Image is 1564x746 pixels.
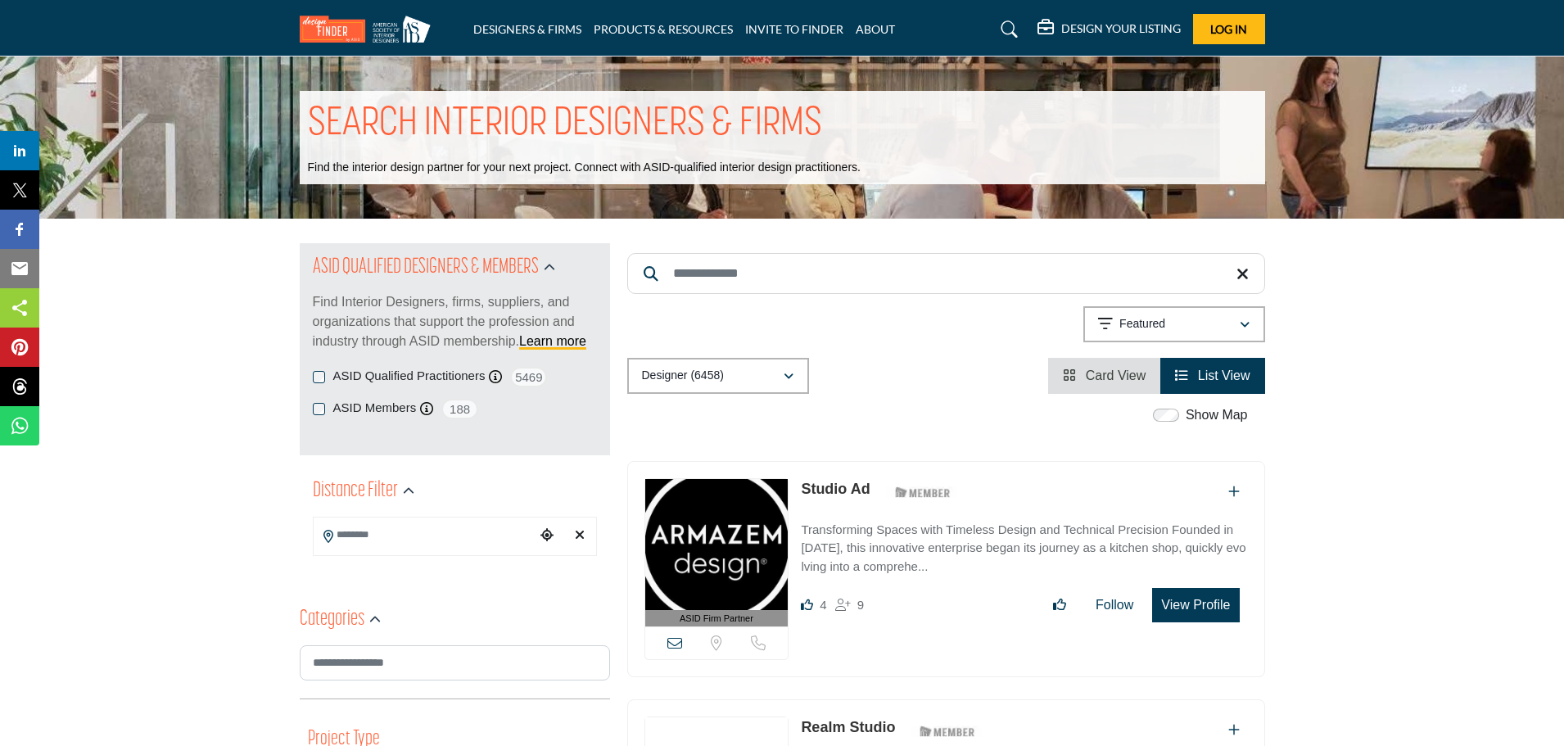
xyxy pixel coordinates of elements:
a: ABOUT [856,22,895,36]
li: List View [1160,358,1264,394]
i: Likes [801,599,813,611]
a: View Card [1063,368,1146,382]
a: Realm Studio [801,719,895,735]
a: INVITE TO FINDER [745,22,843,36]
a: View List [1175,368,1250,382]
h5: DESIGN YOUR LISTING [1061,21,1181,36]
a: Search [985,16,1028,43]
span: 5469 [510,367,547,387]
p: Realm Studio [801,717,895,739]
button: Featured [1083,306,1265,342]
p: Transforming Spaces with Timeless Design and Technical Precision Founded in [DATE], this innovati... [801,521,1247,576]
input: ASID Members checkbox [313,403,325,415]
h1: SEARCH INTERIOR DESIGNERS & FIRMS [308,99,822,150]
button: Like listing [1042,589,1077,622]
label: ASID Members [333,399,417,418]
h2: ASID QUALIFIED DESIGNERS & MEMBERS [313,253,539,283]
label: Show Map [1186,405,1248,425]
p: Find Interior Designers, firms, suppliers, and organizations that support the profession and indu... [313,292,597,351]
h2: Distance Filter [313,477,398,506]
input: Search Keyword [627,253,1265,294]
span: ASID Firm Partner [680,612,753,626]
p: Designer (6458) [642,368,724,384]
img: ASID Members Badge Icon [886,482,960,503]
img: Site Logo [300,16,439,43]
a: Add To List [1228,723,1240,737]
input: ASID Qualified Practitioners checkbox [313,371,325,383]
button: Follow [1085,589,1144,622]
p: Find the interior design partner for your next project. Connect with ASID-qualified interior desi... [308,160,861,176]
a: Studio Ad [801,481,870,497]
a: Transforming Spaces with Timeless Design and Technical Precision Founded in [DATE], this innovati... [801,511,1247,576]
a: Learn more [519,334,586,348]
div: Clear search location [567,518,592,554]
span: 4 [820,598,826,612]
p: Featured [1119,316,1165,332]
span: Card View [1086,368,1146,382]
label: ASID Qualified Practitioners [333,367,486,386]
span: Log In [1210,22,1247,36]
input: Search Location [314,519,535,551]
button: Log In [1193,14,1265,44]
p: Studio Ad [801,478,870,500]
li: Card View [1048,358,1160,394]
div: Followers [835,595,864,615]
div: Choose your current location [535,518,559,554]
div: DESIGN YOUR LISTING [1037,20,1181,39]
input: Search Category [300,645,610,680]
img: ASID Members Badge Icon [911,721,984,741]
img: Studio Ad [645,479,789,610]
span: 9 [857,598,864,612]
a: ASID Firm Partner [645,479,789,627]
a: DESIGNERS & FIRMS [473,22,581,36]
button: Designer (6458) [627,358,809,394]
h2: Categories [300,605,364,635]
span: List View [1198,368,1250,382]
button: View Profile [1152,588,1239,622]
a: Add To List [1228,485,1240,499]
span: 188 [441,399,478,419]
a: PRODUCTS & RESOURCES [594,22,733,36]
